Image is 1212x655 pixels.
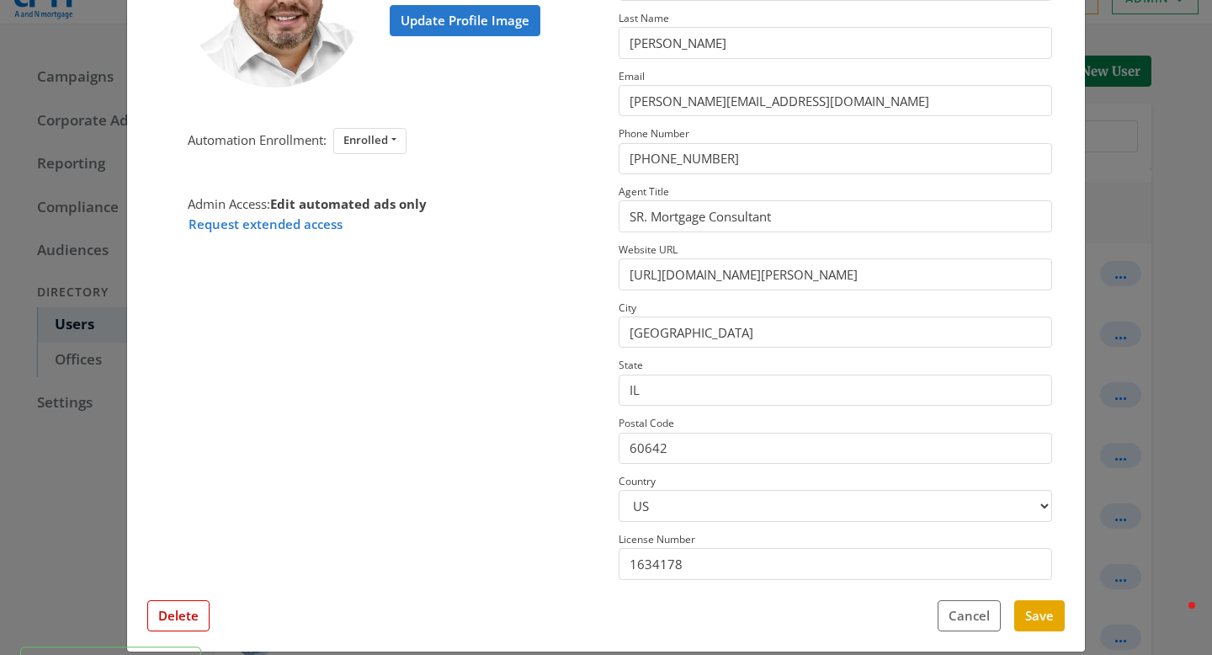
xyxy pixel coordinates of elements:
select: Country [619,490,1052,521]
small: Last Name [619,11,669,25]
input: Website URL [619,258,1052,290]
label: Update Profile Image [390,5,540,36]
input: Phone Number [619,143,1052,174]
small: License Number [619,532,695,546]
input: Postal Code [619,433,1052,464]
small: Phone Number [619,126,689,141]
small: Website URL [619,242,678,257]
small: Email [619,69,645,83]
button: Cancel [938,600,1001,631]
span: Admin Access: [188,195,427,212]
input: Agent Title [619,200,1052,232]
button: Save [1014,600,1065,631]
input: State [619,375,1052,406]
input: License Number [619,548,1052,579]
small: Postal Code [619,416,674,430]
button: Request extended access [188,214,343,235]
button: Delete [147,600,210,631]
span: Automation Enrollment: [188,131,327,148]
strong: Edit automated ads only [270,195,427,212]
small: Agent Title [619,184,669,199]
small: City [619,301,636,315]
input: Last Name [619,27,1052,58]
small: State [619,358,643,372]
input: Email [619,85,1052,116]
small: Country [619,474,656,488]
iframe: Intercom live chat [1155,598,1195,638]
button: Enrolled [333,128,407,154]
input: City [619,317,1052,348]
